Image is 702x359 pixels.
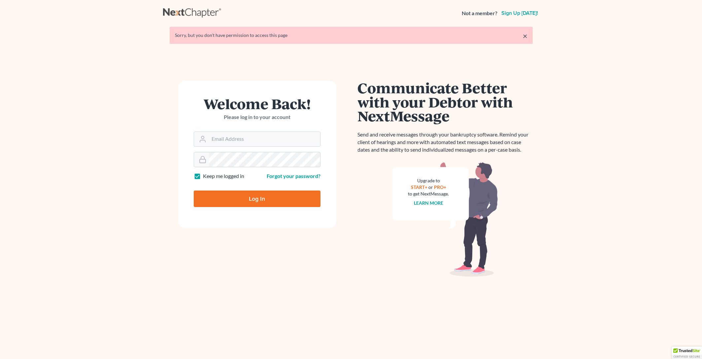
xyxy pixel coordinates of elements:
[523,32,527,40] a: ×
[358,131,533,154] p: Send and receive messages through your bankruptcy software. Remind your client of hearings and mo...
[194,97,320,111] h1: Welcome Back!
[194,113,320,121] p: Please log in to your account
[267,173,320,179] a: Forgot your password?
[414,200,443,206] a: Learn more
[500,11,539,16] a: Sign up [DATE]!
[392,162,498,277] img: nextmessage_bg-59042aed3d76b12b5cd301f8e5b87938c9018125f34e5fa2b7a6b67550977c72.svg
[462,10,497,17] strong: Not a member?
[428,184,433,190] span: or
[203,172,244,180] label: Keep me logged in
[672,346,702,359] div: TrustedSite Certified
[411,184,427,190] a: START+
[175,32,527,39] div: Sorry, but you don't have permission to access this page
[408,177,449,184] div: Upgrade to
[408,191,449,197] div: to get NextMessage.
[358,81,533,123] h1: Communicate Better with your Debtor with NextMessage
[209,132,320,146] input: Email Address
[434,184,446,190] a: PRO+
[194,191,320,207] input: Log In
